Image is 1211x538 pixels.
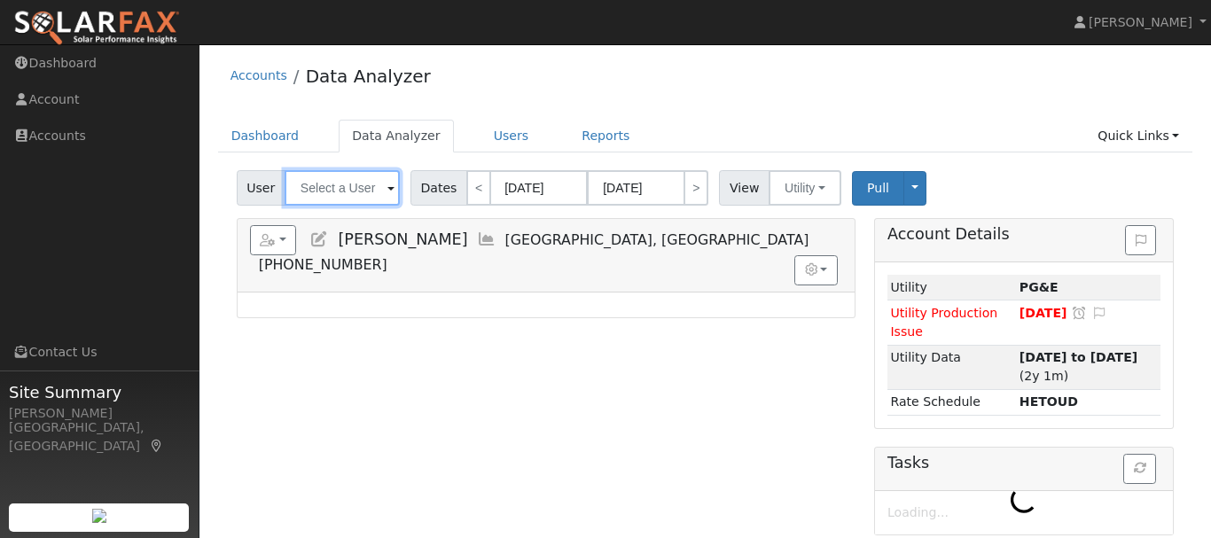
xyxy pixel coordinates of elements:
a: Dashboard [218,120,313,152]
input: Select a User [285,170,400,206]
a: Edit User (34928) [309,230,329,248]
a: Users [480,120,543,152]
span: Pull [867,181,889,195]
a: Snooze this issue [1071,306,1087,320]
a: < [466,170,491,206]
a: Map [149,439,165,453]
a: Multi-Series Graph [477,230,496,248]
button: Issue History [1125,225,1156,255]
button: Pull [852,171,904,206]
span: [PERSON_NAME] [1089,15,1192,29]
img: SolarFax [13,10,180,47]
a: Data Analyzer [339,120,454,152]
strong: ID: 17143709, authorized: 08/06/25 [1020,280,1059,294]
strong: [DATE] to [DATE] [1020,350,1137,364]
div: [PERSON_NAME] [9,404,190,423]
img: retrieve [92,509,106,523]
td: Utility [887,275,1016,300]
span: Site Summary [9,380,190,404]
h5: Tasks [887,454,1160,472]
a: Reports [568,120,643,152]
span: Dates [410,170,467,206]
span: User [237,170,285,206]
span: View [719,170,770,206]
h5: Account Details [887,225,1160,244]
span: [GEOGRAPHIC_DATA], [GEOGRAPHIC_DATA] [505,231,809,248]
a: Quick Links [1084,120,1192,152]
a: > [684,170,708,206]
span: [DATE] [1020,306,1067,320]
a: Accounts [230,68,287,82]
td: Rate Schedule [887,389,1016,415]
button: Utility [769,170,841,206]
strong: P [1020,394,1078,409]
span: [PERSON_NAME] [338,230,467,248]
div: [GEOGRAPHIC_DATA], [GEOGRAPHIC_DATA] [9,418,190,456]
i: Edit Issue [1091,307,1107,319]
a: Data Analyzer [306,66,431,87]
span: (2y 1m) [1020,350,1137,383]
span: Utility Production Issue [890,306,997,339]
button: Refresh [1123,454,1156,484]
td: Utility Data [887,345,1016,389]
span: [PHONE_NUMBER] [259,256,387,273]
